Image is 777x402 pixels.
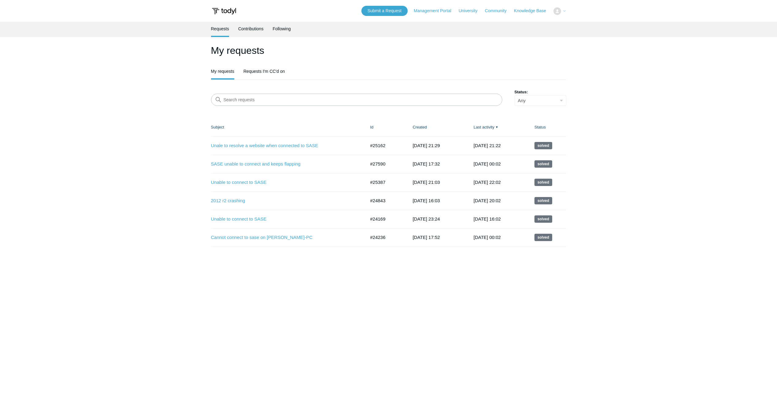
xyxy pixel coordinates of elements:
[211,142,356,149] a: Unale to resolve a website when connected to SASE
[413,161,440,166] time: 2025-08-21T17:32:08+00:00
[413,180,440,185] time: 2025-06-09T21:03:25+00:00
[534,234,552,241] span: This request has been solved
[473,235,501,240] time: 2025-05-06T00:02:05+00:00
[413,125,427,129] a: Created
[211,216,356,223] a: Unable to connect to SASE
[495,125,498,129] span: ▼
[534,142,552,149] span: This request has been solved
[473,161,501,166] time: 2025-09-18T00:02:09+00:00
[211,22,229,36] a: Requests
[273,22,291,36] a: Following
[243,64,285,78] a: Requests I'm CC'd on
[534,160,552,168] span: This request has been solved
[364,118,407,136] th: Id
[473,125,494,129] a: Last activity▼
[211,234,356,241] a: Cannot connect to sase on [PERSON_NAME]-PC
[361,6,408,16] a: Submit a Request
[364,136,407,155] td: #25162
[473,198,501,203] time: 2025-06-08T20:02:11+00:00
[534,197,552,204] span: This request has been solved
[515,89,566,95] label: Status:
[211,161,356,168] a: SASE unable to connect and keeps flapping
[413,216,440,221] time: 2025-04-09T23:24:54+00:00
[514,8,552,14] a: Knowledge Base
[528,118,566,136] th: Status
[473,216,501,221] time: 2025-05-21T16:02:28+00:00
[473,180,501,185] time: 2025-06-29T22:02:06+00:00
[473,143,501,148] time: 2025-09-24T21:22:11+00:00
[364,228,407,247] td: #24236
[238,22,264,36] a: Contributions
[211,6,237,17] img: Todyl Support Center Help Center home page
[211,118,364,136] th: Subject
[534,215,552,223] span: This request has been solved
[413,235,440,240] time: 2025-04-14T17:52:14+00:00
[458,8,483,14] a: University
[364,192,407,210] td: #24843
[485,8,513,14] a: Community
[413,198,440,203] time: 2025-05-13T16:03:52+00:00
[211,94,502,106] input: Search requests
[211,179,356,186] a: Unable to connect to SASE
[364,173,407,192] td: #25387
[364,210,407,228] td: #24169
[211,197,356,204] a: 2012 r2 crashing
[364,155,407,173] td: #27590
[414,8,457,14] a: Management Portal
[534,179,552,186] span: This request has been solved
[211,64,234,78] a: My requests
[211,43,566,58] h1: My requests
[413,143,440,148] time: 2025-05-28T21:29:36+00:00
